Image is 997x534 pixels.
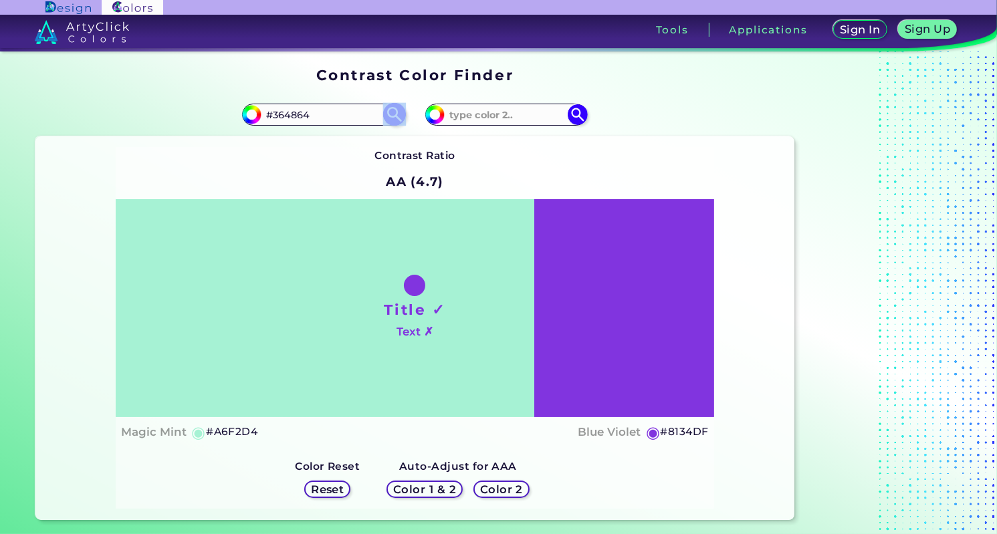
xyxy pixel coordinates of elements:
[661,423,709,440] h5: #8134DF
[907,24,948,34] h5: Sign Up
[656,25,689,35] h3: Tools
[35,20,129,44] img: logo_artyclick_colors_white.svg
[206,423,257,440] h5: #A6F2D4
[261,106,386,124] input: type color 1..
[312,485,342,495] h5: Reset
[295,460,360,473] strong: Color Reset
[646,424,661,440] h5: ◉
[374,149,455,162] strong: Contrast Ratio
[316,65,514,85] h1: Contrast Color Finder
[384,299,445,319] h1: Title ✓
[842,25,879,35] h5: Sign In
[397,322,433,342] h4: Text ✗
[568,104,588,124] img: icon search
[396,485,453,495] h5: Color 1 & 2
[383,103,407,126] img: icon search
[901,21,954,38] a: Sign Up
[45,1,90,14] img: ArtyClick Design logo
[482,485,521,495] h5: Color 2
[399,460,517,473] strong: Auto-Adjust for AAA
[445,106,569,124] input: type color 2..
[835,21,885,38] a: Sign In
[191,424,206,440] h5: ◉
[730,25,808,35] h3: Applications
[380,167,450,196] h2: AA (4.7)
[121,422,187,442] h4: Magic Mint
[578,422,641,442] h4: Blue Violet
